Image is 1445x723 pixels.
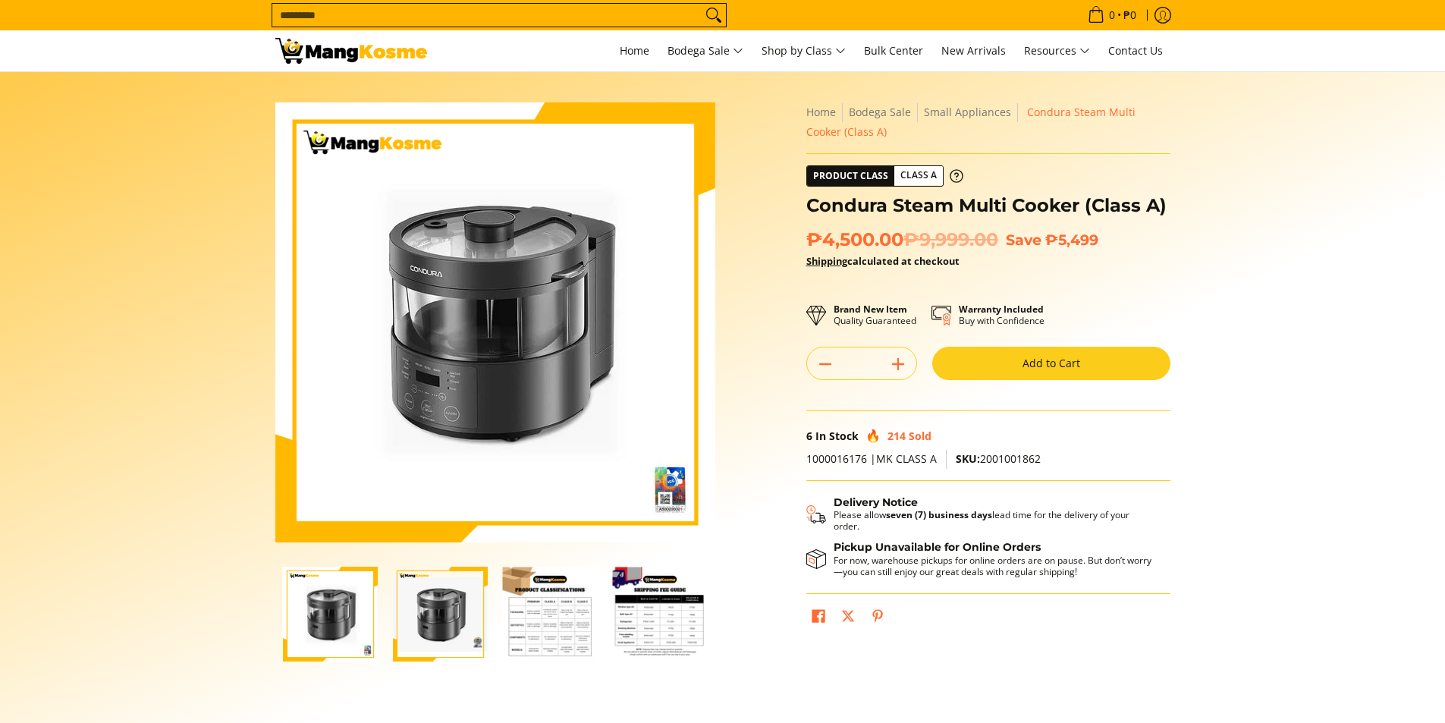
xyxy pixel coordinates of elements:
button: Subtract [807,352,843,376]
a: Bodega Sale [849,105,911,119]
img: Condura Steam Multi Cooker (Class A)-4 [613,567,708,662]
span: New Arrivals [941,43,1006,58]
span: 0 [1107,10,1117,20]
p: Please allow lead time for the delivery of your order. [834,509,1155,532]
span: Bulk Center [864,43,923,58]
a: New Arrivals [934,30,1013,71]
del: ₱9,999.00 [903,228,998,251]
a: Post on X [837,605,859,631]
span: Bodega Sale [668,42,743,61]
span: ₱0 [1121,10,1139,20]
p: Quality Guaranteed [834,303,916,326]
a: Bulk Center [856,30,931,71]
span: Save [1006,231,1041,249]
button: Shipping & Delivery [806,496,1155,533]
span: Shop by Class [762,42,846,61]
button: Add [880,352,916,376]
strong: calculated at checkout [806,254,960,268]
button: Search [702,4,726,27]
span: ₱4,500.00 [806,228,998,251]
span: SKU: [956,451,980,466]
a: Bodega Sale [660,30,751,71]
span: Sold [909,429,931,443]
p: For now, warehouse pickups for online orders are on pause. But don’t worry—you can still enjoy ou... [834,555,1155,577]
a: Share on Facebook [808,605,829,631]
a: Shop by Class [754,30,853,71]
nav: Main Menu [442,30,1170,71]
strong: seven (7) business days [886,508,992,521]
span: In Stock [815,429,859,443]
span: 2001001862 [956,451,1041,466]
span: Home [620,43,649,58]
img: Condura Steam Multi Cooker - Healthy Cooking for You! l Mang Kosme [275,38,427,64]
span: Product Class [807,166,894,186]
button: Add to Cart [932,347,1170,380]
span: 214 [887,429,906,443]
strong: Delivery Notice [834,495,918,509]
span: 1000016176 |MK CLASS A [806,451,937,466]
span: Condura Steam Multi Cooker (Class A) [806,105,1136,139]
a: Pin on Pinterest [867,605,888,631]
nav: Breadcrumbs [806,102,1170,142]
strong: Brand New Item [834,303,907,316]
a: Resources [1016,30,1098,71]
img: Condura Steam Multi Cooker (Class A)-2 [393,577,488,652]
span: • [1083,7,1141,24]
strong: Warranty Included [959,303,1044,316]
a: Shipping [806,254,847,268]
img: Condura Steam Multi Cooker (Class A)-1 [283,567,378,662]
span: Contact Us [1108,43,1163,58]
span: 6 [806,429,812,443]
span: Class A [894,166,943,185]
a: Home [806,105,836,119]
strong: Pickup Unavailable for Online Orders [834,540,1041,554]
span: ₱5,499 [1045,231,1098,249]
img: Condura Steam Multi Cooker (Class A)-3 [503,567,598,662]
p: Buy with Confidence [959,303,1044,326]
a: Small Appliances [924,105,1011,119]
h1: Condura Steam Multi Cooker (Class A) [806,194,1170,217]
span: Resources [1024,42,1090,61]
a: Product Class Class A [806,165,963,187]
a: Home [612,30,657,71]
a: Contact Us [1101,30,1170,71]
img: Condura Steam Multi Cooker (Class A) [275,102,715,542]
